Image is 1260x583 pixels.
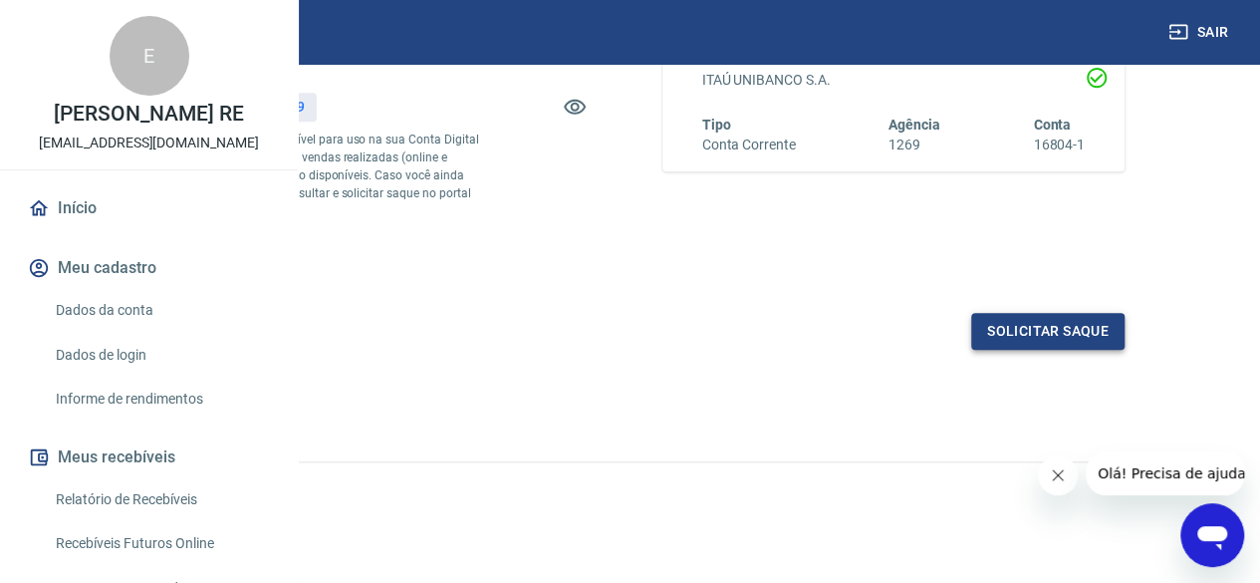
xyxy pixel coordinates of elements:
a: Informe de rendimentos [48,379,274,420]
a: Relatório de Recebíveis [48,479,274,520]
h6: Conta Corrente [702,135,796,155]
span: Agência [888,117,940,133]
h6: 1269 [888,135,940,155]
button: Meu cadastro [24,246,274,290]
button: Meus recebíveis [24,436,274,479]
iframe: Botão para abrir a janela de mensagens [1180,503,1244,567]
a: Início [24,186,274,230]
p: [EMAIL_ADDRESS][DOMAIN_NAME] [39,133,259,153]
button: Sair [1164,14,1236,51]
span: Olá! Precisa de ajuda? [12,14,167,30]
div: E [110,16,189,96]
p: *Corresponde ao saldo disponível para uso na sua Conta Digital Vindi. Incluindo os valores das ve... [135,131,482,220]
span: Conta [1033,117,1071,133]
a: Recebíveis Futuros Online [48,523,274,564]
h6: ITAÚ UNIBANCO S.A. [702,70,1086,91]
span: Tipo [702,117,731,133]
h6: 16804-1 [1033,135,1085,155]
a: Dados da conta [48,290,274,331]
p: R$ 259,89 [242,97,305,118]
a: Dados de login [48,335,274,376]
p: 2025 © [48,478,1212,499]
p: [PERSON_NAME] RE [54,104,243,125]
button: Solicitar saque [971,313,1125,350]
iframe: Fechar mensagem [1038,455,1078,495]
iframe: Mensagem da empresa [1086,451,1244,495]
